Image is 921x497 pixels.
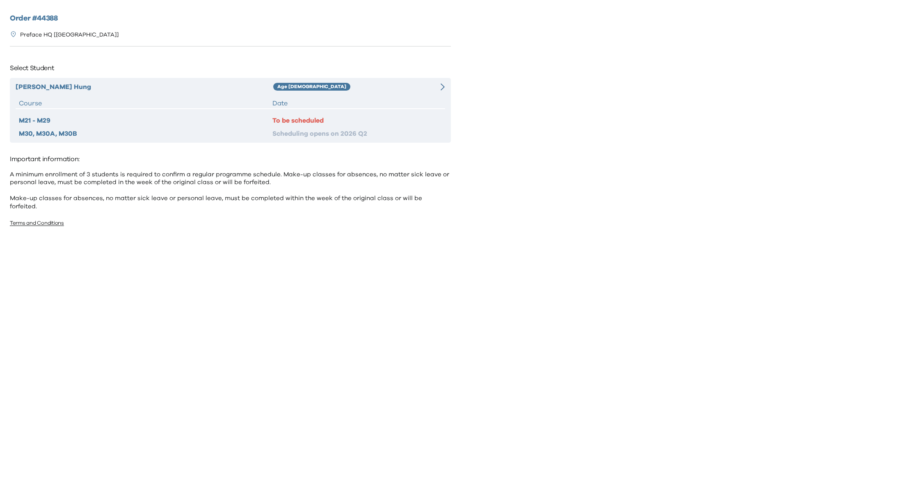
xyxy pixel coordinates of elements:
div: Scheduling opens on 2026 Q2 [272,129,441,139]
p: A minimum enrollment of 3 students is required to confirm a regular programme schedule. Make-up c... [10,171,451,211]
div: M30, M30A, M30B [19,129,272,139]
div: Date [272,98,441,108]
h2: Order # 44388 [10,13,451,24]
div: To be scheduled [272,116,441,125]
p: Important information: [10,153,451,166]
a: Terms and Conditions [10,221,64,226]
div: Age [DEMOGRAPHIC_DATA] [273,83,350,91]
div: Course [19,98,272,108]
p: Select Student [10,62,451,75]
div: M21 - M29 [19,116,272,125]
div: [PERSON_NAME] Hung [16,82,273,92]
p: Preface HQ [[GEOGRAPHIC_DATA]] [20,31,119,39]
